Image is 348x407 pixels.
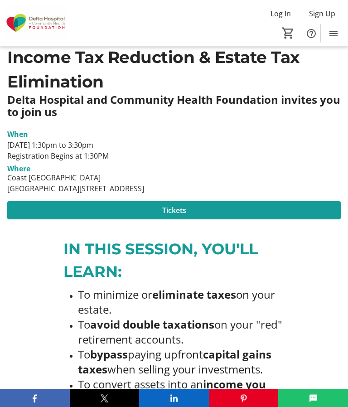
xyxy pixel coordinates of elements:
[7,94,341,118] p: Delta Hospital and Community Health Foundation invites you to join us
[90,347,128,362] strong: bypass
[7,173,144,184] div: Coast [GEOGRAPHIC_DATA]
[78,347,271,377] strong: capital gains taxes
[78,317,90,332] span: To
[152,287,236,302] strong: eliminate taxes
[7,202,341,220] button: Tickets
[280,25,296,41] button: Cart
[70,389,140,407] button: X
[7,184,144,194] div: [GEOGRAPHIC_DATA][STREET_ADDRESS]
[309,8,335,19] span: Sign Up
[90,317,214,332] strong: avoid double taxations
[7,129,28,140] div: When
[7,48,300,92] span: Income Tax Reduction & Estate Tax Elimination
[78,287,152,302] span: To minimize or
[78,347,90,362] span: To
[5,6,66,40] img: Delta Hospital and Community Health Foundation's Logo
[7,165,30,173] div: Where
[209,389,279,407] button: Pinterest
[263,6,298,21] button: Log In
[78,317,282,347] span: on your "red" retirement accounts.
[63,238,285,284] p: IN THIS SESSION, YOU'LL LEARN:
[78,287,275,317] span: on your estate.
[302,24,320,43] button: Help
[324,24,343,43] button: Menu
[139,389,209,407] button: LinkedIn
[302,6,343,21] button: Sign Up
[278,389,348,407] button: SMS
[271,8,291,19] span: Log In
[7,140,341,162] div: [DATE] 1:30pm to 3:30pm Registration Begins at 1:30PM
[107,362,263,377] span: when selling your investments.
[128,347,203,362] span: paying upfront
[162,205,186,216] span: Tickets
[78,377,203,392] span: To convert assets into an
